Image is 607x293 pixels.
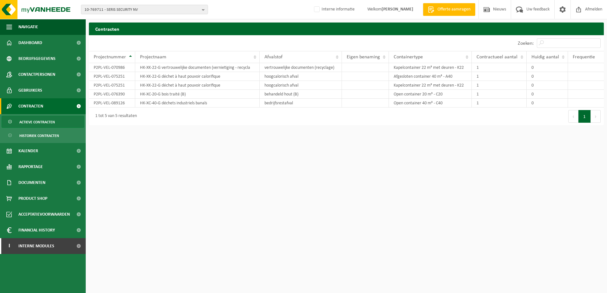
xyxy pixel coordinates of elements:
td: P2PL-VEL-070986 [89,63,135,72]
a: Historiek contracten [2,129,84,141]
span: Rapportage [18,159,43,175]
strong: [PERSON_NAME] [382,7,413,12]
span: I [6,238,12,254]
a: Offerte aanvragen [423,3,475,16]
span: Projectnummer [94,55,126,60]
td: HK-XK-22-G déchet à haut pouvoir calorifique [135,81,259,90]
div: 1 tot 5 van 5 resultaten [92,111,137,122]
label: Interne informatie [313,5,355,14]
td: 0 [527,72,568,81]
td: HK-XC-40-G déchets industriels banals [135,99,259,107]
td: 1 [472,72,527,81]
span: Frequentie [573,55,595,60]
td: 1 [472,99,527,107]
td: Open container 20 m³ - C20 [389,90,472,99]
td: P2PL-VEL-076390 [89,90,135,99]
span: Afvalstof [264,55,283,60]
td: hoogcalorisch afval [260,81,342,90]
span: 10-769711 - SERIS SECURITY NV [84,5,199,15]
span: Kalender [18,143,38,159]
button: 10-769711 - SERIS SECURITY NV [81,5,208,14]
button: Next [591,110,601,123]
td: P2PL-VEL-075251 [89,72,135,81]
span: Containertype [394,55,423,60]
button: Previous [568,110,578,123]
span: Dashboard [18,35,42,51]
td: HK-XC-20-G bois traité (B) [135,90,259,99]
span: Product Shop [18,191,47,206]
span: Actieve contracten [19,116,55,128]
td: vertrouwelijke documenten (recyclage) [260,63,342,72]
td: Kapelcontainer 22 m³ met deuren - K22 [389,81,472,90]
label: Zoeken: [518,41,534,46]
span: Contractueel aantal [477,55,517,60]
td: P2PL-VEL-075251 [89,81,135,90]
td: 1 [472,63,527,72]
h2: Contracten [89,23,604,35]
td: 0 [527,90,568,99]
td: 0 [527,81,568,90]
span: Projectnaam [140,55,166,60]
span: Huidig aantal [531,55,559,60]
td: HK-XK-22-G vertrouwelijke documenten (vernietiging - recycla [135,63,259,72]
td: bedrijfsrestafval [260,99,342,107]
td: 1 [472,90,527,99]
td: 0 [527,63,568,72]
td: Afgesloten container 40 m³ - A40 [389,72,472,81]
span: Acceptatievoorwaarden [18,206,70,222]
span: Gebruikers [18,82,42,98]
td: Open container 40 m³ - C40 [389,99,472,107]
span: Interne modules [18,238,54,254]
span: Navigatie [18,19,38,35]
td: P2PL-VEL-089126 [89,99,135,107]
td: 0 [527,99,568,107]
a: Actieve contracten [2,116,84,128]
td: Kapelcontainer 22 m³ met deuren - K22 [389,63,472,72]
span: Historiek contracten [19,130,59,142]
td: 1 [472,81,527,90]
td: hoogcalorisch afval [260,72,342,81]
span: Bedrijfsgegevens [18,51,56,67]
span: Eigen benaming [347,55,380,60]
span: Contactpersonen [18,67,55,82]
td: HK-XK-22-G déchet à haut pouvoir calorifique [135,72,259,81]
span: Documenten [18,175,45,191]
span: Contracten [18,98,43,114]
td: behandeld hout (B) [260,90,342,99]
span: Financial History [18,222,55,238]
button: 1 [578,110,591,123]
span: Offerte aanvragen [436,6,472,13]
